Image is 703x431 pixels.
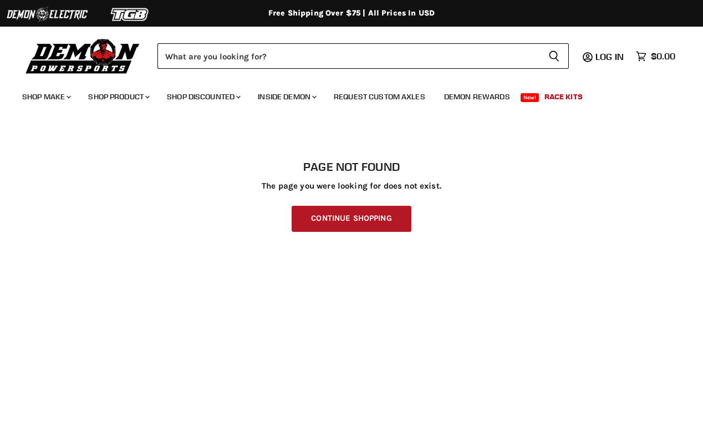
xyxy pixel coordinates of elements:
ul: Main menu [14,81,673,108]
input: Search [157,43,539,69]
a: Demon Rewards [436,85,518,108]
img: Demon Powersports [22,36,144,75]
a: Shop Discounted [159,85,247,108]
a: Inside Demon [249,85,323,108]
img: TGB Logo 2 [89,4,172,25]
a: Shop Product [80,85,156,108]
p: The page you were looking for does not exist. [22,181,681,191]
a: Request Custom Axles [325,85,434,108]
span: $0.00 [651,51,675,62]
a: Race Kits [536,85,591,108]
a: Log in [590,52,630,62]
a: Continue Shopping [292,206,411,232]
span: New! [521,93,539,102]
a: $0.00 [630,48,681,64]
img: Demon Electric Logo 2 [6,4,89,25]
button: Search [539,43,569,69]
span: Log in [595,51,624,62]
h1: Page not found [22,160,681,174]
form: Product [157,43,569,69]
a: Shop Make [14,85,78,108]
